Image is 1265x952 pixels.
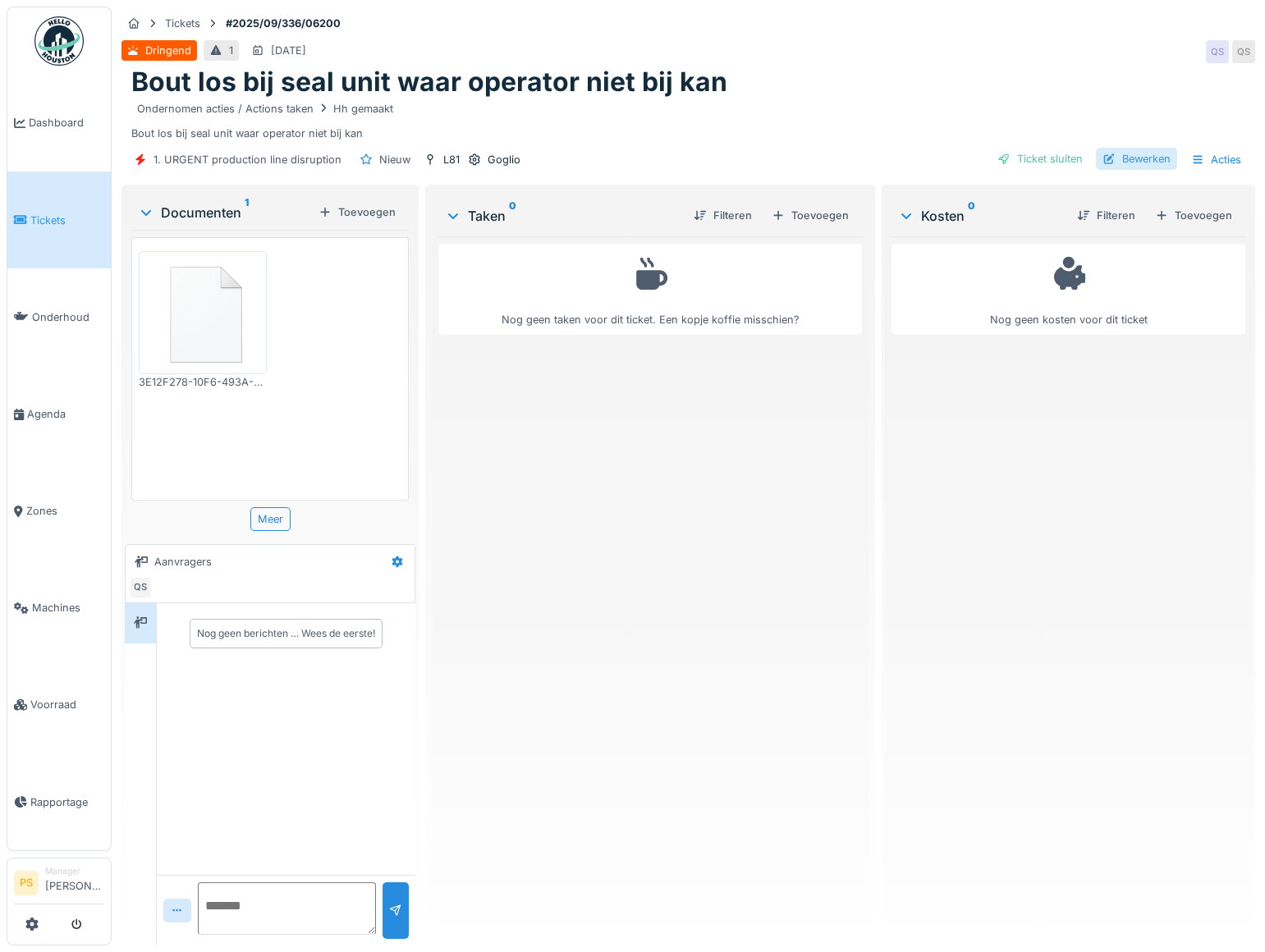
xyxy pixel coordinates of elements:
div: QS [1206,40,1229,63]
a: Zones [7,463,111,560]
div: Ondernomen acties / Actions taken Hh gemaakt [137,101,393,117]
div: Taken [445,206,681,226]
strong: #2025/09/336/06200 [219,16,347,31]
img: 84750757-fdcc6f00-afbb-11ea-908a-1074b026b06b.png [143,255,263,370]
a: Onderhoud [7,268,111,365]
div: Aanvragers [154,554,212,570]
div: Bout los bij seal unit waar operator niet bij kan [131,98,1245,141]
div: Meer [250,507,291,531]
sup: 1 [245,203,249,222]
div: Filteren [1070,204,1142,227]
div: Toevoegen [765,204,855,227]
div: Goglio [488,152,520,167]
div: Nieuw [379,152,410,167]
a: Agenda [7,365,111,462]
div: Manager [45,865,104,877]
div: QS [129,576,152,599]
span: Zones [26,503,104,519]
a: Machines [7,560,111,657]
div: Nog geen berichten … Wees de eerste! [197,626,375,641]
sup: 0 [968,206,975,226]
div: [DATE] [271,43,306,58]
div: L81 [443,152,460,167]
div: QS [1232,40,1255,63]
div: Documenten [138,203,312,222]
div: Ticket sluiten [991,148,1089,170]
div: Filteren [687,204,759,227]
span: Onderhoud [32,309,104,325]
a: Rapportage [7,753,111,850]
sup: 0 [509,206,516,226]
span: Machines [32,600,104,616]
a: Dashboard [7,75,111,172]
div: Toevoegen [312,201,402,223]
div: Dringend [145,43,191,58]
div: Toevoegen [1148,204,1239,227]
div: Bewerken [1096,148,1177,170]
a: Tickets [7,172,111,268]
div: Nog geen taken voor dit ticket. Een kopje koffie misschien? [449,251,851,327]
div: Nog geen kosten voor dit ticket [902,251,1235,327]
span: Voorraad [30,697,104,712]
li: [PERSON_NAME] [45,865,104,900]
div: 3E12F278-10F6-493A-9E52-FAB3E655EB03.mov [139,374,267,390]
div: Tickets [165,16,200,31]
img: Badge_color-CXgf-gQk.svg [34,16,84,66]
span: Agenda [27,406,104,422]
div: Kosten [898,206,1064,226]
div: Acties [1184,148,1249,172]
div: 1 [229,43,233,58]
span: Rapportage [30,794,104,810]
span: Dashboard [29,115,104,130]
li: PS [14,871,39,895]
span: Tickets [30,213,104,228]
a: PS Manager[PERSON_NAME] [14,865,104,904]
div: 1. URGENT production line disruption [154,152,341,167]
a: Voorraad [7,657,111,753]
h1: Bout los bij seal unit waar operator niet bij kan [131,66,727,98]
